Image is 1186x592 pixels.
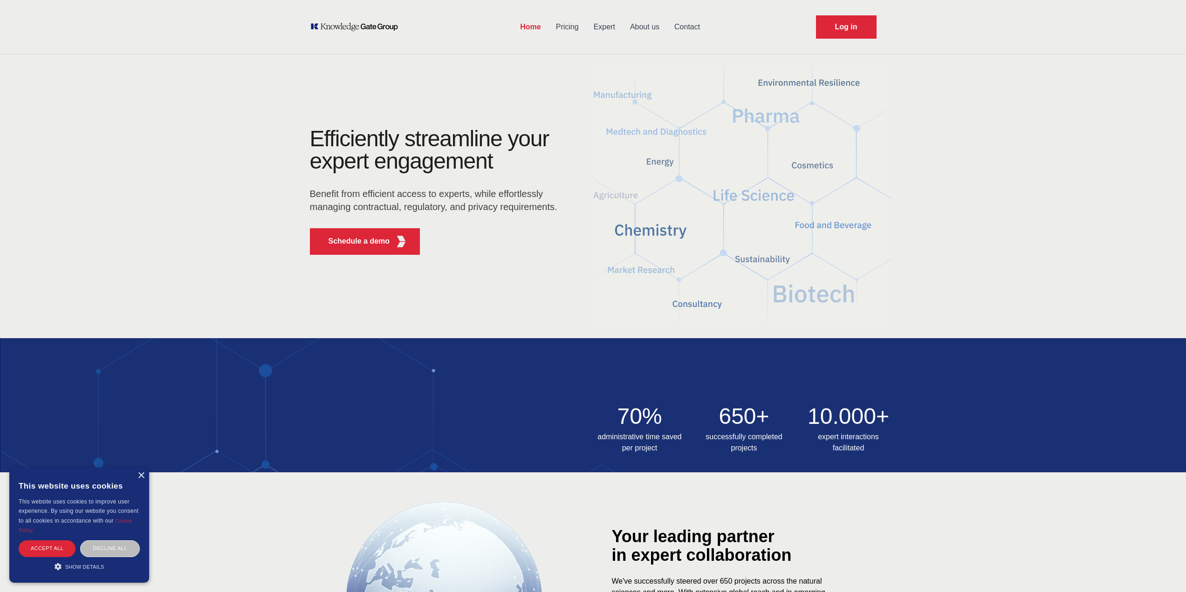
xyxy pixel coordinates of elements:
h2: 10.000+ [802,405,895,428]
a: Cookie Policy [19,518,132,533]
div: This website uses cookies [19,475,140,497]
span: This website uses cookies to improve user experience. By using our website you consent to all coo... [19,498,138,524]
img: KGG Fifth Element RED [395,236,407,247]
img: KGG Fifth Element RED [593,61,891,329]
h3: administrative time saved per project [593,431,686,454]
p: Benefit from efficient access to experts, while effortlessly managing contractual, regulatory, an... [310,187,563,213]
h1: Efficiently streamline your expert engagement [310,126,549,173]
div: Decline all [80,540,140,557]
div: Show details [19,562,140,571]
div: Close [137,472,144,479]
a: Contact [667,15,707,39]
h2: 650+ [698,405,791,428]
h3: expert interactions facilitated [802,431,895,454]
button: Schedule a demoKGG Fifth Element RED [310,228,420,255]
a: KOL Knowledge Platform: Talk to Key External Experts (KEE) [310,22,404,32]
div: Accept all [19,540,75,557]
div: Your leading partner in expert collaboration [612,527,873,565]
p: Schedule a demo [329,236,390,247]
a: About us [623,15,667,39]
span: Show details [65,564,104,570]
a: Pricing [548,15,586,39]
a: Request Demo [816,15,877,39]
a: Expert [586,15,623,39]
a: Home [513,15,548,39]
h2: 70% [593,405,686,428]
h3: successfully completed projects [698,431,791,454]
